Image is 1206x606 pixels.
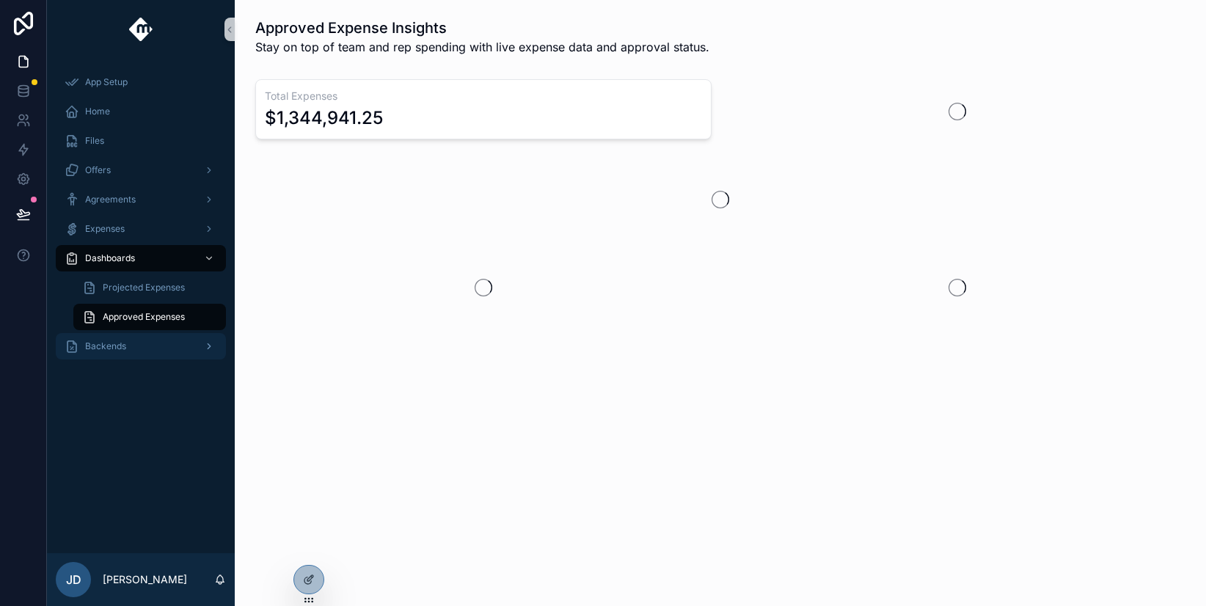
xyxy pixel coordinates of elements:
h3: Total Expenses [265,89,702,103]
span: JD [66,571,81,588]
span: Backends [85,340,126,352]
span: Projected Expenses [103,282,185,293]
div: scrollable content [47,59,235,379]
img: App logo [129,18,153,41]
a: Agreements [56,186,226,213]
span: Dashboards [85,252,135,264]
p: [PERSON_NAME] [103,572,187,587]
a: Projected Expenses [73,274,226,301]
a: Files [56,128,226,154]
div: $1,344,941.25 [265,106,383,130]
h1: Approved Expense Insights [255,18,709,38]
span: Home [85,106,110,117]
span: Agreements [85,194,136,205]
span: Files [85,135,104,147]
span: App Setup [85,76,128,88]
a: Dashboards [56,245,226,271]
span: Offers [85,164,111,176]
span: Stay on top of team and rep spending with live expense data and approval status. [255,38,709,56]
a: Offers [56,157,226,183]
a: Backends [56,333,226,359]
span: Expenses [85,223,125,235]
a: Approved Expenses [73,304,226,330]
span: Approved Expenses [103,311,185,323]
a: Expenses [56,216,226,242]
a: App Setup [56,69,226,95]
a: Home [56,98,226,125]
